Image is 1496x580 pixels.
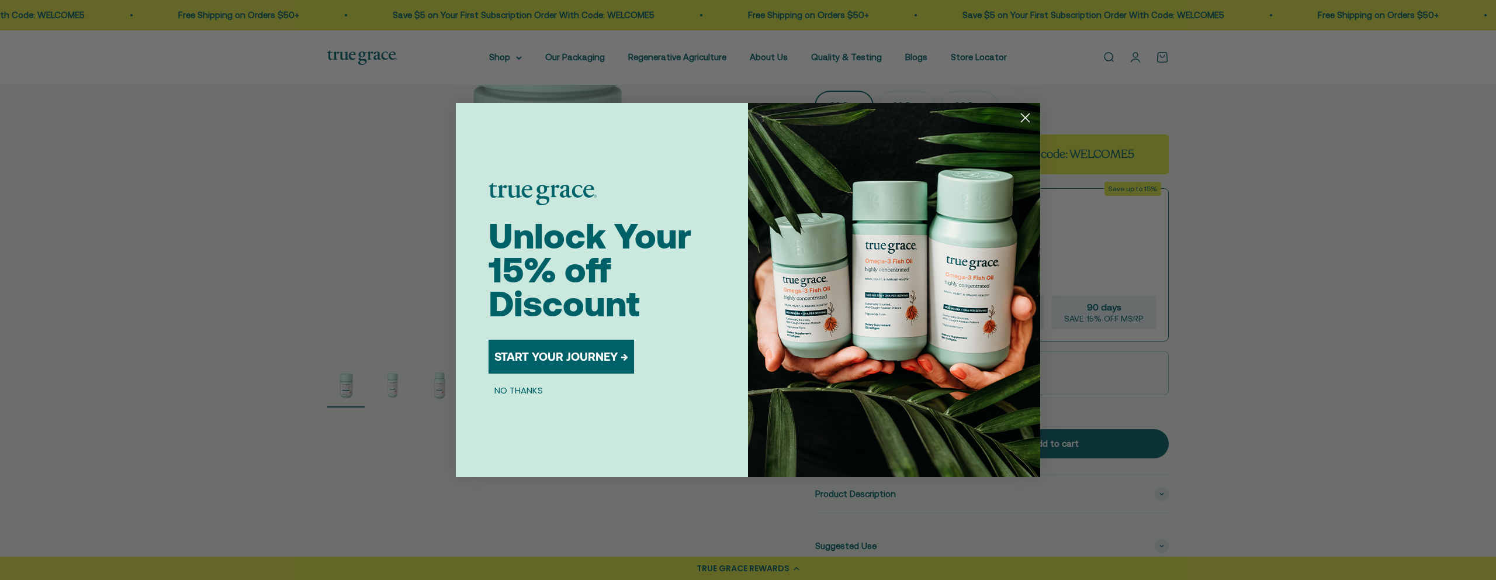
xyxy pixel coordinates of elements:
[489,183,597,205] img: logo placeholder
[489,216,691,324] span: Unlock Your 15% off Discount
[748,103,1040,477] img: 098727d5-50f8-4f9b-9554-844bb8da1403.jpeg
[489,340,634,374] button: START YOUR JOURNEY →
[1015,108,1036,128] button: Close dialog
[489,383,549,397] button: NO THANKS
